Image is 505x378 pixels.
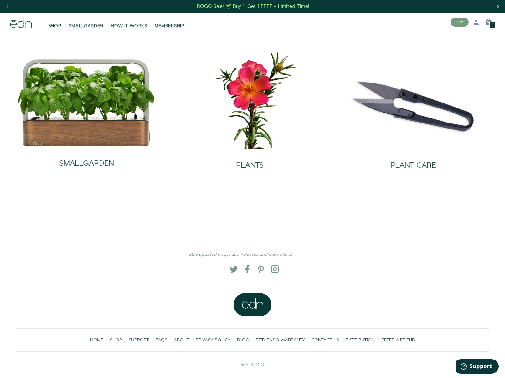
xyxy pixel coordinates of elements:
a: RETURNS & WARRANTY [252,334,308,346]
a: SHOP [106,334,125,346]
a: SUPPORT [125,334,152,346]
a: CONTACT US [308,334,342,346]
h2: PLANT CARE [390,161,436,169]
a: BLOG [234,334,252,346]
span: DISTRIBUTION [346,337,375,343]
a: MEMBERSHIP [151,15,188,29]
a: REFER A FRIEND [378,334,418,346]
a: SHOP [44,15,65,29]
span: HOW IT WORKS [111,23,147,29]
span: BLOG [237,337,249,343]
span: CONTACT US [312,337,339,343]
a: ABOUT [170,334,192,346]
a: SMALLGARDEN [18,147,156,173]
span: SHOP [48,23,61,29]
a: HOW IT WORKS [107,15,151,29]
em: Stay updated on product releases and promotions [189,251,292,258]
span: REFER A FRIEND [381,337,415,343]
span: PRIVACY POLICY [196,337,230,343]
a: BOGO Sale! 🌱 Buy 1, Get 1 FREE – Limited Time! [196,2,310,11]
a: SMALLGARDEN [65,15,107,29]
h2: PLANTS [236,161,264,169]
button: BUY [451,18,469,27]
span: SUPPORT [129,337,149,343]
span: FAQS [156,337,167,343]
a: PLANT CARE [337,149,490,174]
a: FAQS [152,334,170,346]
a: DISTRIBUTION [342,334,378,346]
span: HOME [90,337,103,343]
div: BOGO Sale! 🌱 Buy 1, Get 1 FREE – Limited Time! [197,3,309,10]
span: ABOUT [174,337,189,343]
a: PLANTS [173,149,327,174]
iframe: Opens a widget where you can find more information [456,359,499,375]
span: SMALLGARDEN [69,23,104,29]
span: ēdn 2024 © [240,362,265,368]
a: HOME [87,334,106,346]
span: SHOP [110,337,122,343]
a: PRIVACY POLICY [192,334,234,346]
h2: SMALLGARDEN [59,159,114,168]
span: MEMBERSHIP [155,23,184,29]
span: RETURNS & WARRANTY [256,337,305,343]
span: 0 [492,24,493,27]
